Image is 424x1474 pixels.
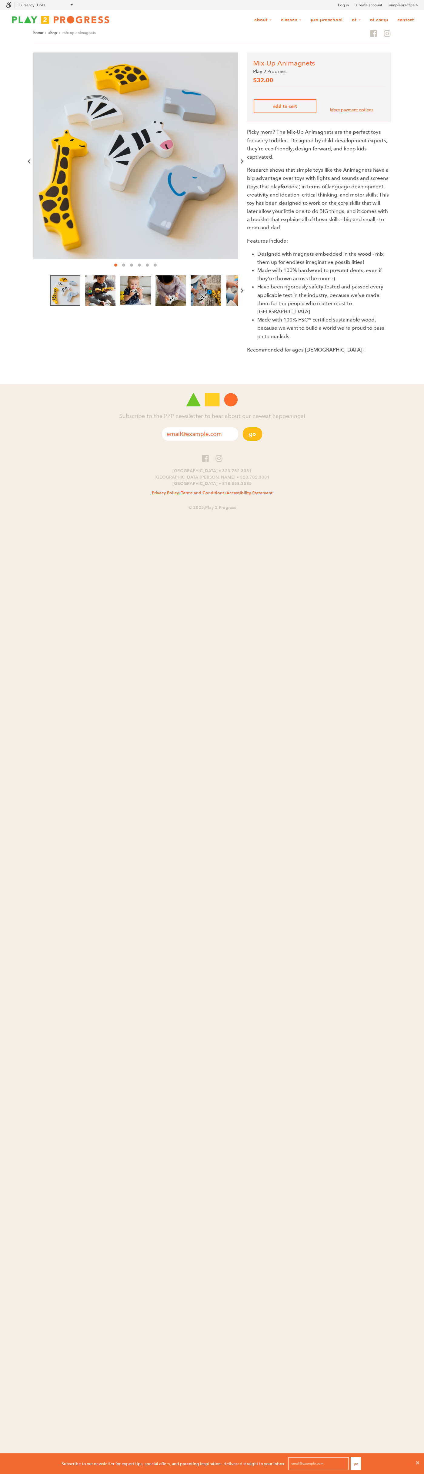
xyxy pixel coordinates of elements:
[253,77,273,84] span: $32.00
[273,103,297,109] span: Add to Cart
[348,14,365,26] a: OT
[250,14,276,26] a: About
[226,490,272,496] a: Accessibility Statement
[257,316,391,341] li: Made with 100% FSC -certified sustainable wood, because we want to build a world we're proud to p...
[243,427,262,441] button: Go
[226,275,256,306] img: Play 2 Progress - Elephant Animagnet
[238,275,245,306] button: Next
[154,264,157,267] li: Page dot 6
[356,2,382,8] a: Create account
[319,106,384,113] a: More payment options
[152,490,179,496] a: Privacy Policy
[205,505,236,510] a: Play 2 Progress
[257,250,391,266] li: Designed with magnets embedded in the wood - mix them up for endless imaginative possibilities!
[338,2,349,8] a: Log in
[247,166,391,232] p: Research shows that simple toys like the Animagnets have a big advantage over toys with lights an...
[59,30,60,35] span: ›
[253,59,385,68] h1: Mix-Up Animagnets
[253,69,286,74] a: Play 2 Progress
[48,30,57,35] a: Shop
[277,14,305,26] a: Classes
[181,490,224,496] a: Terms and Conditions
[308,317,311,323] span: ®
[238,52,245,271] button: Next
[389,2,418,8] a: simplepractice >
[85,275,115,306] img: Play 2 Progress - Child With Giraffe Animagnet
[6,14,115,26] img: Play2Progress logo
[247,346,391,354] p: Recommended for ages [DEMOGRAPHIC_DATA]+
[247,128,391,161] p: Picky mom? The Mix-Up Animagnets are the perfect toys for every toddler. Designed by child develo...
[257,283,391,316] li: Have been rigorously safety tested and passed every applicable test in the industry, because we'v...
[33,412,391,421] h4: Subscribe to the P2P newsletter to hear about our newest happenings!
[366,14,392,26] a: OT Camp
[162,427,238,441] input: email@example.com
[45,30,46,35] span: ›
[351,1457,361,1470] button: Go
[33,30,96,36] nav: breadcrumbs
[155,275,186,306] img: Play 2 Progress - Child With Zebra Animagnet
[257,266,391,283] li: Made with 100% hardwood to prevent dents, even if they're thrown across the room :)
[114,264,117,267] li: Page dot 1
[33,30,43,35] a: Home
[26,52,33,271] button: Previous
[393,14,418,26] a: Contact
[33,52,238,260] img: Play 2 Progress - Mix-Up Animagnets
[130,264,133,267] li: Page dot 3
[120,275,151,306] img: Play 2 Progress - Child With Zebra Animagnet
[280,183,287,190] strong: for
[191,275,221,306] img: Play 2 Progress - Child With Elephant Animagnet
[122,264,125,267] li: Page dot 2
[254,99,316,113] button: Add to Cart
[288,1457,349,1470] input: email@example.com
[146,264,149,267] li: Page dot 5
[18,3,34,7] label: Currency
[138,264,141,267] li: Page dot 4
[186,393,238,406] img: Play 2 Progress logo
[50,275,81,306] img: Play 2 Progress - Mix-Up Animagnets
[307,14,347,26] a: Pre-Preschool
[62,30,96,35] span: Mix-Up Animagnets
[247,237,391,245] p: Features include:
[62,1460,285,1467] p: Subscribe to our newsletter for expert tips, special offers, and parenting inspiration - delivere...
